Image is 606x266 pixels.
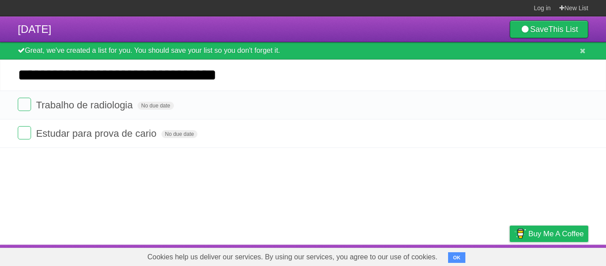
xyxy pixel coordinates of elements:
span: Cookies help us deliver our services. By using our services, you agree to our use of cookies. [138,248,446,266]
span: No due date [138,102,173,110]
span: Estudar para prova de cario [36,128,159,139]
a: Buy me a coffee [510,226,588,242]
button: OK [448,252,465,263]
a: Terms [468,247,488,264]
span: Buy me a coffee [528,226,584,242]
span: No due date [161,130,197,138]
a: About [392,247,410,264]
span: Trabalho de radiologia [36,99,135,111]
label: Done [18,98,31,111]
img: Buy me a coffee [514,226,526,241]
b: This List [548,25,578,34]
a: Suggest a feature [532,247,588,264]
a: SaveThis List [510,20,588,38]
a: Privacy [498,247,521,264]
a: Developers [421,247,457,264]
span: [DATE] [18,23,51,35]
label: Done [18,126,31,139]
